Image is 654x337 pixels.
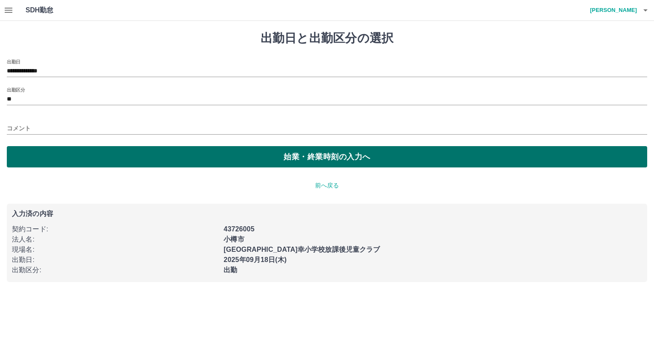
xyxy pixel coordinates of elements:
[12,234,218,245] p: 法人名 :
[224,246,380,253] b: [GEOGRAPHIC_DATA]幸小学校放課後児童クラブ
[7,181,647,190] p: 前へ戻る
[12,255,218,265] p: 出勤日 :
[7,86,25,93] label: 出勤区分
[7,146,647,167] button: 始業・終業時刻の入力へ
[12,265,218,275] p: 出勤区分 :
[12,224,218,234] p: 契約コード :
[224,225,254,233] b: 43726005
[224,236,244,243] b: 小樽市
[12,245,218,255] p: 現場名 :
[7,58,20,65] label: 出勤日
[12,210,642,217] p: 入力済の内容
[224,256,287,263] b: 2025年09月18日(木)
[224,266,237,274] b: 出勤
[7,31,647,46] h1: 出勤日と出勤区分の選択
